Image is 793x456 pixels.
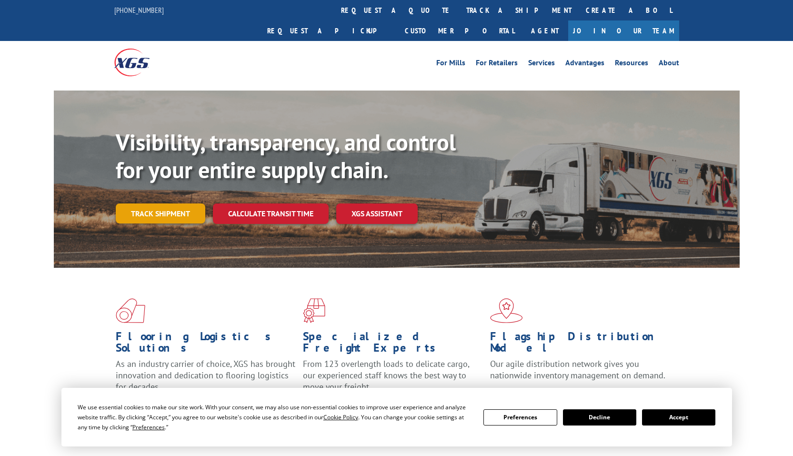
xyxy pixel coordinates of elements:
a: About [659,59,679,70]
span: Our agile distribution network gives you nationwide inventory management on demand. [490,358,665,381]
b: Visibility, transparency, and control for your entire supply chain. [116,127,456,184]
img: xgs-icon-total-supply-chain-intelligence-red [116,298,145,323]
button: Decline [563,409,636,426]
a: Track shipment [116,203,205,223]
h1: Specialized Freight Experts [303,331,483,358]
a: Customer Portal [398,20,522,41]
img: xgs-icon-focused-on-flooring-red [303,298,325,323]
a: Calculate transit time [213,203,329,224]
a: Resources [615,59,648,70]
span: Preferences [132,423,165,431]
p: From 123 overlength loads to delicate cargo, our experienced staff knows the best way to move you... [303,358,483,401]
div: Cookie Consent Prompt [61,388,732,446]
a: For Retailers [476,59,518,70]
a: Request a pickup [260,20,398,41]
span: As an industry carrier of choice, XGS has brought innovation and dedication to flooring logistics... [116,358,295,392]
a: Join Our Team [568,20,679,41]
span: Cookie Policy [323,413,358,421]
img: xgs-icon-flagship-distribution-model-red [490,298,523,323]
h1: Flagship Distribution Model [490,331,670,358]
button: Preferences [483,409,557,426]
a: Agent [522,20,568,41]
button: Accept [642,409,715,426]
a: For Mills [436,59,465,70]
a: [PHONE_NUMBER] [114,5,164,15]
h1: Flooring Logistics Solutions [116,331,296,358]
div: We use essential cookies to make our site work. With your consent, we may also use non-essential ... [78,402,472,432]
a: Services [528,59,555,70]
a: Advantages [565,59,604,70]
a: XGS ASSISTANT [336,203,418,224]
